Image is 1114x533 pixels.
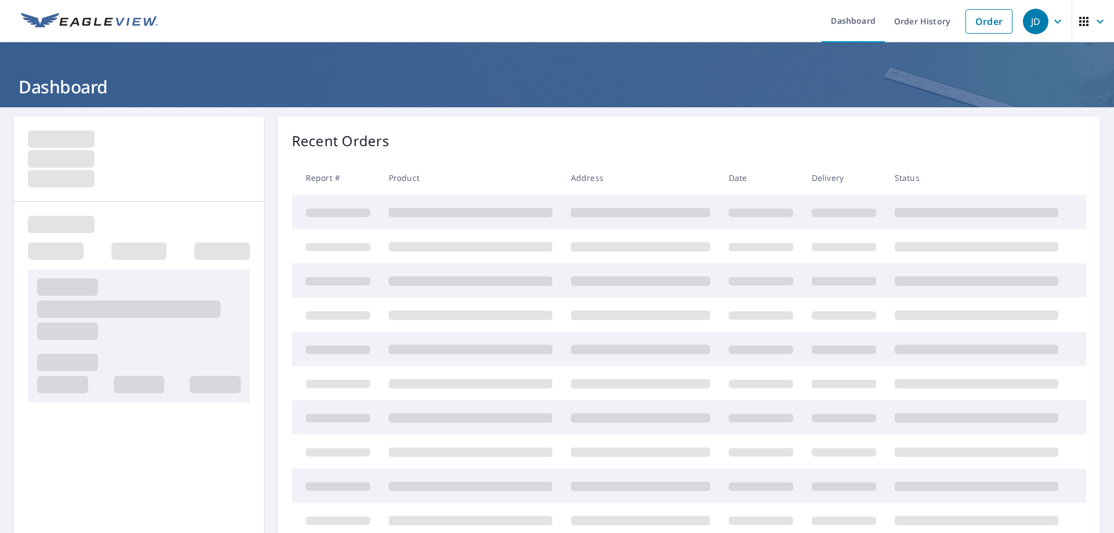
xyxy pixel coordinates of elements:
th: Report # [292,161,379,195]
th: Delivery [802,161,885,195]
th: Address [562,161,719,195]
th: Date [719,161,802,195]
a: Order [965,9,1012,34]
p: Recent Orders [292,130,389,151]
h1: Dashboard [14,75,1100,99]
th: Status [885,161,1068,195]
div: JD [1023,9,1048,34]
img: EV Logo [21,13,158,30]
th: Product [379,161,562,195]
